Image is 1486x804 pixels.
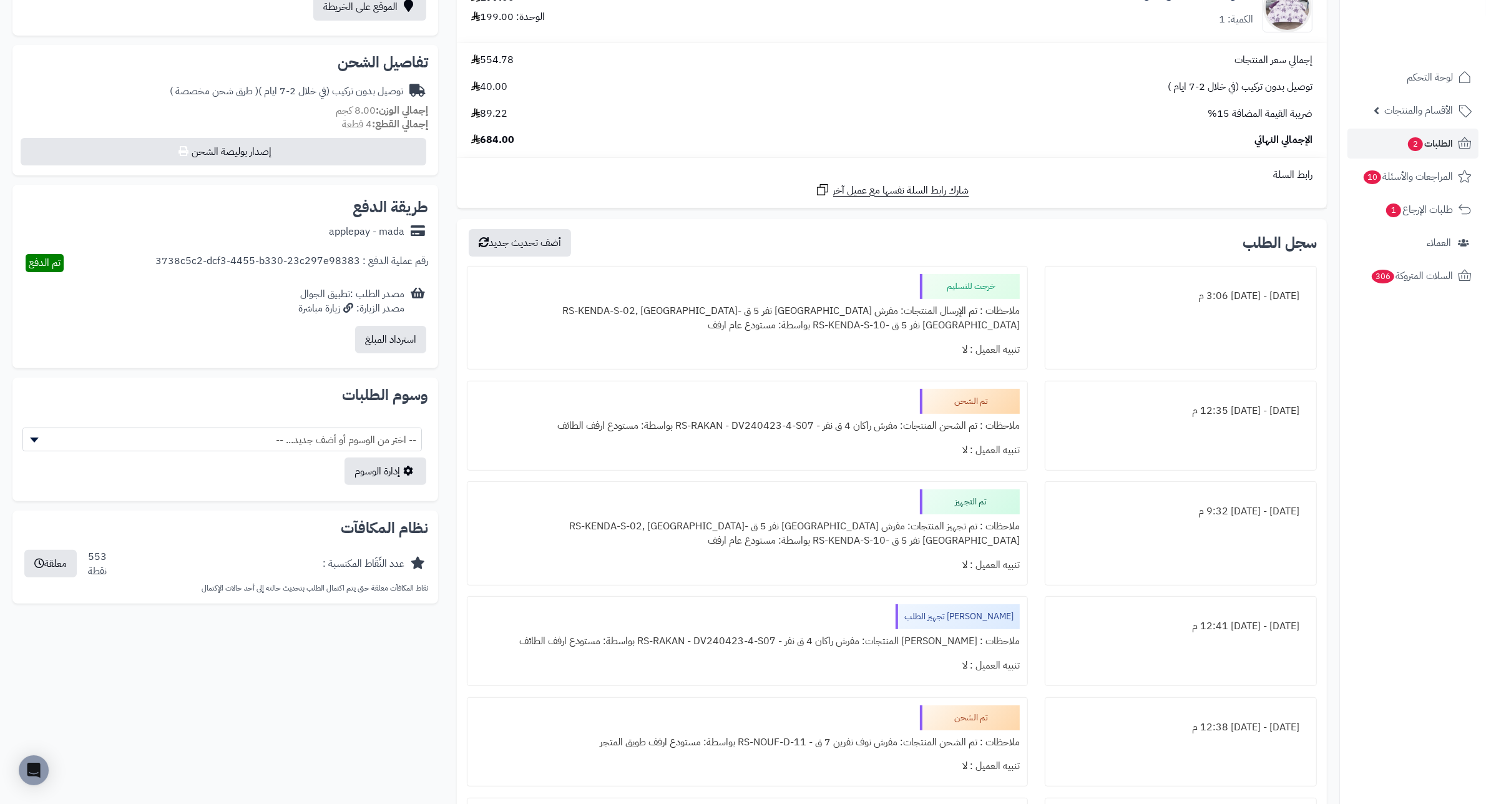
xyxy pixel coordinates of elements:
[19,755,49,785] div: Open Intercom Messenger
[920,705,1020,730] div: تم الشحن
[1362,168,1453,185] span: المراجعات والأسئلة
[1347,129,1479,159] a: الطلبات2
[462,168,1322,182] div: رابط السلة
[1385,201,1453,218] span: طلبات الإرجاع
[475,338,1020,362] div: تنبيه العميل : لا
[471,80,507,94] span: 40.00
[376,103,428,118] strong: إجمالي الوزن:
[1053,614,1309,639] div: [DATE] - [DATE] 12:41 م
[475,514,1020,553] div: ملاحظات : تم تجهيز المنتجات: مفرش [GEOGRAPHIC_DATA] نفر 5 ق -RS-KENDA-S-02, [GEOGRAPHIC_DATA] [GE...
[1254,133,1312,147] span: الإجمالي النهائي
[475,414,1020,438] div: ملاحظات : تم الشحن المنتجات: مفرش راكان 4 ق نفر - RS-RAKAN - DV240423-4-S07 بواسطة: مستودع ارفف ا...
[469,229,571,257] button: أضف تحديث جديد
[475,299,1020,338] div: ملاحظات : تم الإرسال المنتجات: مفرش [GEOGRAPHIC_DATA] نفر 5 ق -RS-KENDA-S-02, [GEOGRAPHIC_DATA] [...
[1347,162,1479,192] a: المراجعات والأسئلة10
[1234,53,1312,67] span: إجمالي سعر المنتجات
[1347,228,1479,258] a: العملاء
[355,326,426,353] button: استرداد المبلغ
[22,521,428,536] h2: نظام المكافآت
[353,200,428,215] h2: طريقة الدفع
[298,301,404,316] div: مصدر الزيارة: زيارة مباشرة
[471,107,507,121] span: 89.22
[23,428,421,452] span: -- اختر من الوسوم أو أضف جديد... --
[1053,715,1309,740] div: [DATE] - [DATE] 12:38 م
[323,557,404,571] div: عدد النِّقَاط المكتسبة :
[329,225,404,239] div: applepay - mada
[336,103,428,118] small: 8.00 كجم
[1208,107,1312,121] span: ضريبة القيمة المضافة 15%
[471,10,545,24] div: الوحدة: 199.00
[1386,203,1401,217] span: 1
[475,654,1020,678] div: تنبيه العميل : لا
[920,389,1020,414] div: تم الشحن
[475,438,1020,463] div: تنبيه العميل : لا
[471,133,514,147] span: 684.00
[833,184,969,198] span: شارك رابط السلة نفسها مع عميل آخر
[475,629,1020,654] div: ملاحظات : [PERSON_NAME] المنتجات: مفرش راكان 4 ق نفر - RS-RAKAN - DV240423-4-S07 بواسطة: مستودع ا...
[1347,195,1479,225] a: طلبات الإرجاع1
[1371,267,1453,285] span: السلات المتروكة
[22,583,428,594] p: نقاط المكافآت معلقة حتى يتم اكتمال الطلب بتحديث حالته إلى أحد حالات الإكتمال
[1053,284,1309,308] div: [DATE] - [DATE] 3:06 م
[1168,80,1312,94] span: توصيل بدون تركيب (في خلال 2-7 ايام )
[475,754,1020,778] div: تنبيه العميل : لا
[1384,102,1453,119] span: الأقسام والمنتجات
[1401,35,1474,61] img: logo-2.png
[170,84,258,99] span: ( طرق شحن مخصصة )
[1407,69,1453,86] span: لوحة التحكم
[896,604,1020,629] div: [PERSON_NAME] تجهيز الطلب
[1364,170,1381,184] span: 10
[1427,234,1451,252] span: العملاء
[298,287,404,316] div: مصدر الطلب :تطبيق الجوال
[155,254,428,272] div: رقم عملية الدفع : 3738c5c2-dcf3-4455-b330-23c297e98383
[1053,399,1309,423] div: [DATE] - [DATE] 12:35 م
[920,274,1020,299] div: خرجت للتسليم
[342,117,428,132] small: 4 قطعة
[1219,12,1253,27] div: الكمية: 1
[22,388,428,403] h2: وسوم الطلبات
[372,117,428,132] strong: إجمالي القطع:
[345,458,426,485] a: إدارة الوسوم
[471,53,514,67] span: 554.78
[1407,135,1453,152] span: الطلبات
[22,428,422,451] span: -- اختر من الوسوم أو أضف جديد... --
[475,553,1020,577] div: تنبيه العميل : لا
[475,730,1020,755] div: ملاحظات : تم الشحن المنتجات: مفرش نوف نفرين 7 ق - RS-NOUF-D-11 بواسطة: مستودع ارفف طويق المتجر
[88,564,107,579] div: نقطة
[170,84,403,99] div: توصيل بدون تركيب (في خلال 2-7 ايام )
[1347,62,1479,92] a: لوحة التحكم
[1053,499,1309,524] div: [DATE] - [DATE] 9:32 م
[1372,270,1394,283] span: 306
[1408,137,1423,151] span: 2
[1243,235,1317,250] h3: سجل الطلب
[1347,261,1479,291] a: السلات المتروكة306
[29,255,61,270] span: تم الدفع
[22,55,428,70] h2: تفاصيل الشحن
[21,138,426,165] button: إصدار بوليصة الشحن
[24,550,77,577] button: معلقة
[815,182,969,198] a: شارك رابط السلة نفسها مع عميل آخر
[920,489,1020,514] div: تم التجهيز
[88,550,107,579] div: 553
